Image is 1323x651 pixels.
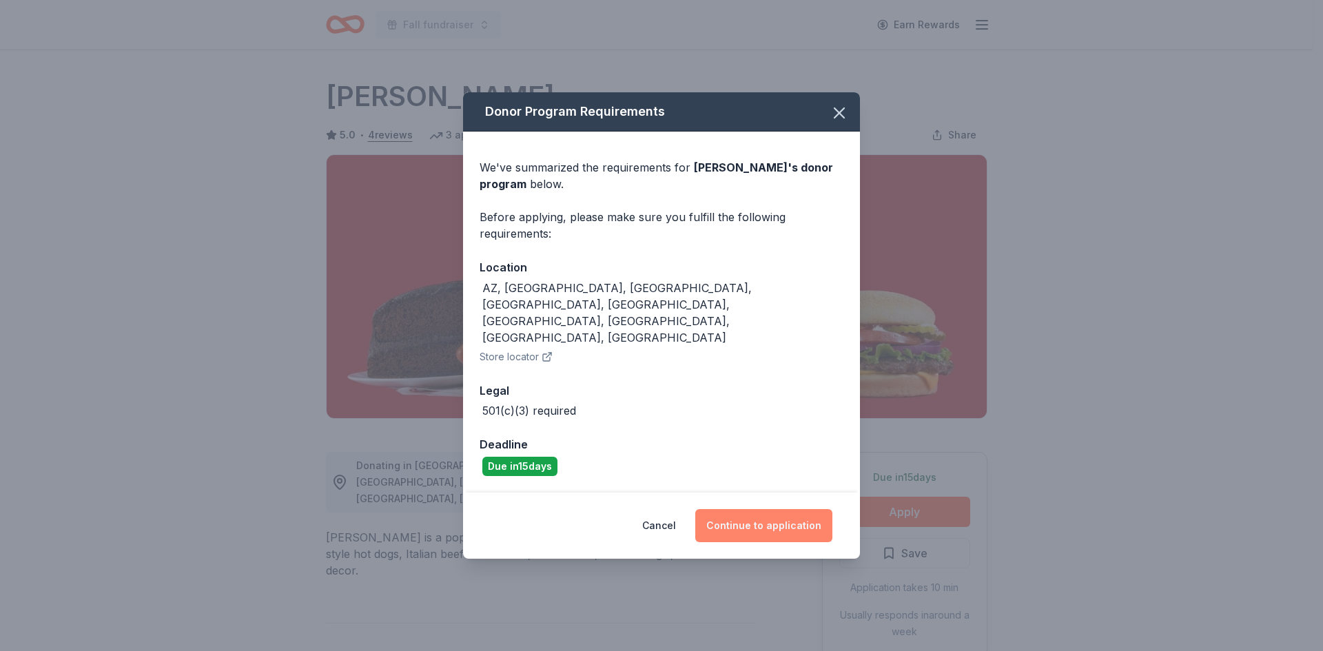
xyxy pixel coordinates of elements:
[480,209,843,242] div: Before applying, please make sure you fulfill the following requirements:
[480,382,843,400] div: Legal
[642,509,676,542] button: Cancel
[480,349,553,365] button: Store locator
[482,457,557,476] div: Due in 15 days
[463,92,860,132] div: Donor Program Requirements
[480,435,843,453] div: Deadline
[480,159,843,192] div: We've summarized the requirements for below.
[482,280,843,346] div: AZ, [GEOGRAPHIC_DATA], [GEOGRAPHIC_DATA], [GEOGRAPHIC_DATA], [GEOGRAPHIC_DATA], [GEOGRAPHIC_DATA]...
[480,258,843,276] div: Location
[695,509,832,542] button: Continue to application
[482,402,576,419] div: 501(c)(3) required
